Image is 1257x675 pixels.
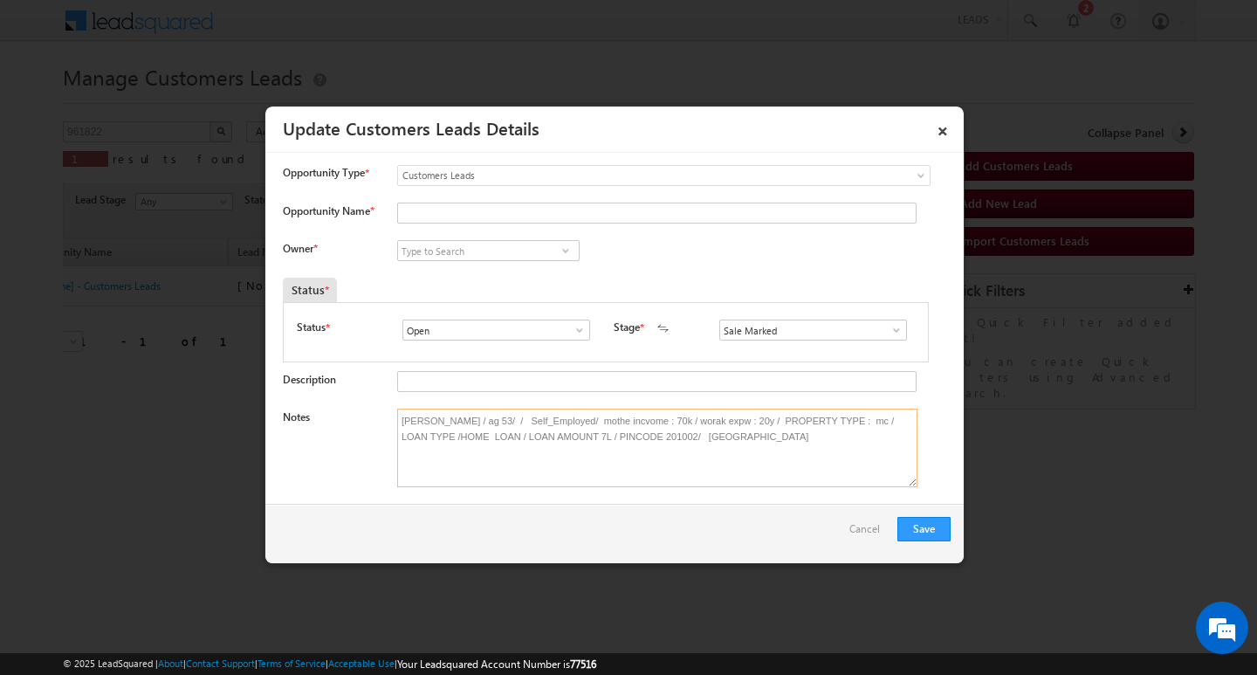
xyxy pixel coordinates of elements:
[614,320,640,335] label: Stage
[186,658,255,669] a: Contact Support
[328,658,395,669] a: Acceptable Use
[286,9,328,51] div: Minimize live chat window
[397,165,931,186] a: Customers Leads
[258,658,326,669] a: Terms of Service
[719,320,907,341] input: Type to Search
[283,242,317,255] label: Owner
[564,321,586,339] a: Show All Items
[283,410,310,424] label: Notes
[881,321,903,339] a: Show All Items
[897,517,951,541] button: Save
[402,320,590,341] input: Type to Search
[23,162,319,523] textarea: Type your message and hit 'Enter'
[283,204,374,217] label: Opportunity Name
[297,320,326,335] label: Status
[283,278,337,302] div: Status
[91,92,293,114] div: Chat with us now
[398,168,859,183] span: Customers Leads
[570,658,596,671] span: 77516
[237,538,317,561] em: Start Chat
[283,373,336,386] label: Description
[63,656,596,672] span: © 2025 LeadSquared | | | | |
[283,115,539,140] a: Update Customers Leads Details
[554,242,576,259] a: Show All Items
[158,658,183,669] a: About
[397,658,596,671] span: Your Leadsquared Account Number is
[849,517,889,550] a: Cancel
[397,240,580,261] input: Type to Search
[30,92,73,114] img: d_60004797649_company_0_60004797649
[928,113,958,143] a: ×
[283,165,365,181] span: Opportunity Type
